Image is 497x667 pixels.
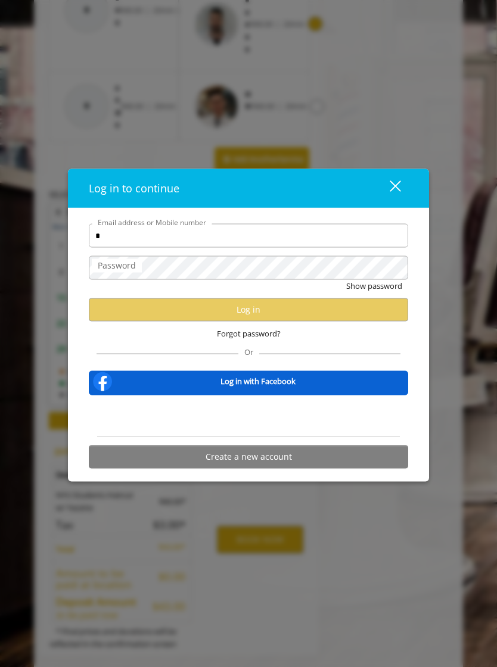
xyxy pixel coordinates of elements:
[346,280,402,292] button: Show password
[217,328,281,340] span: Forgot password?
[89,224,408,248] input: Email address or Mobile number
[89,256,408,280] input: Password
[220,375,296,388] b: Log in with Facebook
[188,403,309,429] iframe: Sign in with Google Button
[92,217,212,228] label: Email address or Mobile number
[89,298,408,321] button: Log in
[92,259,142,272] label: Password
[238,346,259,357] span: Or
[91,369,114,393] img: facebook-logo
[89,445,408,468] button: Create a new account
[89,181,179,195] span: Log in to continue
[368,176,408,200] button: close dialog
[194,403,303,429] div: Sign in with Google. Opens in new tab
[376,179,400,197] div: close dialog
